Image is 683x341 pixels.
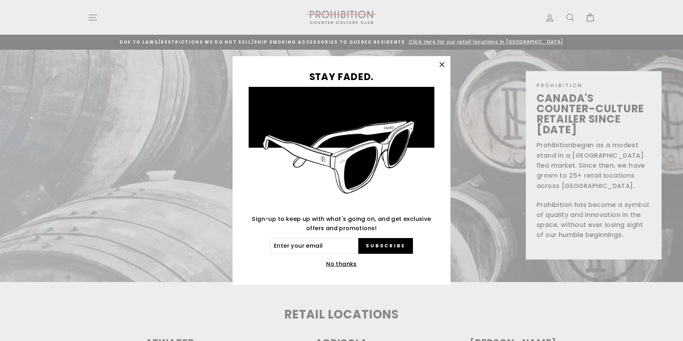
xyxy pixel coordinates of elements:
button: Subscribe [358,238,413,254]
p: Sign-up to keep up with what's going on, and get exclusive offers and promotions! [249,214,434,233]
span: Subscribe [366,243,405,249]
h3: STAY FADED. [249,72,434,82]
button: No thanks [324,259,359,269]
input: Enter your email [270,238,358,254]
